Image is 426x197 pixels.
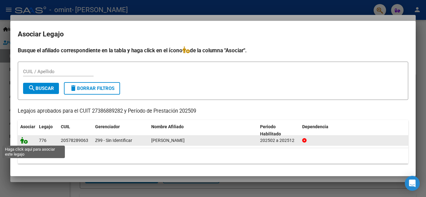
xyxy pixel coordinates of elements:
[300,120,409,141] datatable-header-cell: Dependencia
[39,124,53,129] span: Legajo
[58,120,93,141] datatable-header-cell: CUIL
[28,84,36,92] mat-icon: search
[18,120,36,141] datatable-header-cell: Asociar
[18,148,408,164] div: 1 registros
[151,124,184,129] span: Nombre Afiliado
[95,124,120,129] span: Gerenciador
[258,120,300,141] datatable-header-cell: Periodo Habilitado
[151,138,185,143] span: HOFFMAN NICOLAS
[405,176,420,191] div: Open Intercom Messenger
[36,120,58,141] datatable-header-cell: Legajo
[95,138,132,143] span: Z99 - Sin Identificar
[149,120,258,141] datatable-header-cell: Nombre Afiliado
[93,120,149,141] datatable-header-cell: Gerenciador
[39,138,46,143] span: 776
[61,137,88,144] div: 20578289063
[70,86,114,91] span: Borrar Filtros
[302,124,328,129] span: Dependencia
[18,28,408,40] h2: Asociar Legajo
[260,124,281,136] span: Periodo Habilitado
[64,82,120,95] button: Borrar Filtros
[18,46,408,54] h4: Busque el afiliado correspondiente en la tabla y haga click en el ícono de la columna "Asociar".
[260,137,297,144] div: 202502 a 202512
[61,124,70,129] span: CUIL
[28,86,54,91] span: Buscar
[18,107,408,115] p: Legajos aprobados para el CUIT 27386889282 y Período de Prestación 202509
[20,124,35,129] span: Asociar
[23,83,59,94] button: Buscar
[70,84,77,92] mat-icon: delete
